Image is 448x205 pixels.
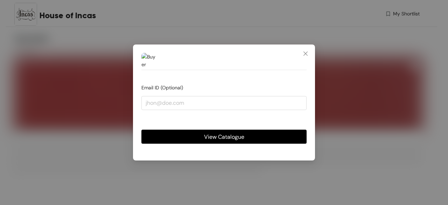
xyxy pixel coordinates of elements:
[141,84,183,91] span: Email ID (Optional)
[303,51,308,56] span: close
[141,96,307,110] input: jhon@doe.com
[141,53,155,67] img: Buyer Portal
[296,45,315,63] button: Close
[141,130,307,144] button: View Catalogue
[204,132,244,141] span: View Catalogue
